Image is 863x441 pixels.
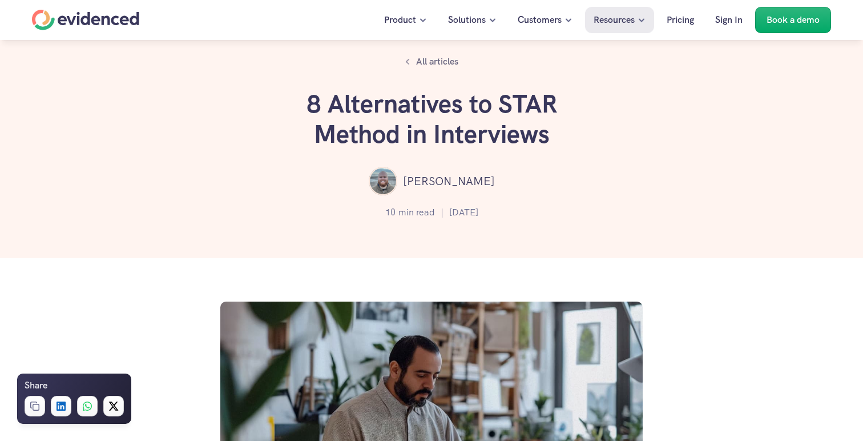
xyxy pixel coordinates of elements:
p: Customers [518,13,562,27]
p: | [441,205,443,220]
a: Pricing [658,7,703,33]
img: "" [369,167,397,195]
h1: 8 Alternatives to STAR Method in Interviews [260,89,603,150]
h6: Share [25,378,47,393]
a: Sign In [707,7,751,33]
a: All articles [399,51,465,72]
p: Sign In [715,13,743,27]
p: Resources [594,13,635,27]
p: Solutions [448,13,486,27]
p: Book a demo [767,13,820,27]
p: 10 [385,205,396,220]
p: [PERSON_NAME] [403,172,495,190]
p: Pricing [667,13,694,27]
p: Product [384,13,416,27]
p: All articles [416,54,458,69]
a: Book a demo [755,7,831,33]
p: min read [398,205,435,220]
a: Home [32,10,139,30]
p: [DATE] [449,205,478,220]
